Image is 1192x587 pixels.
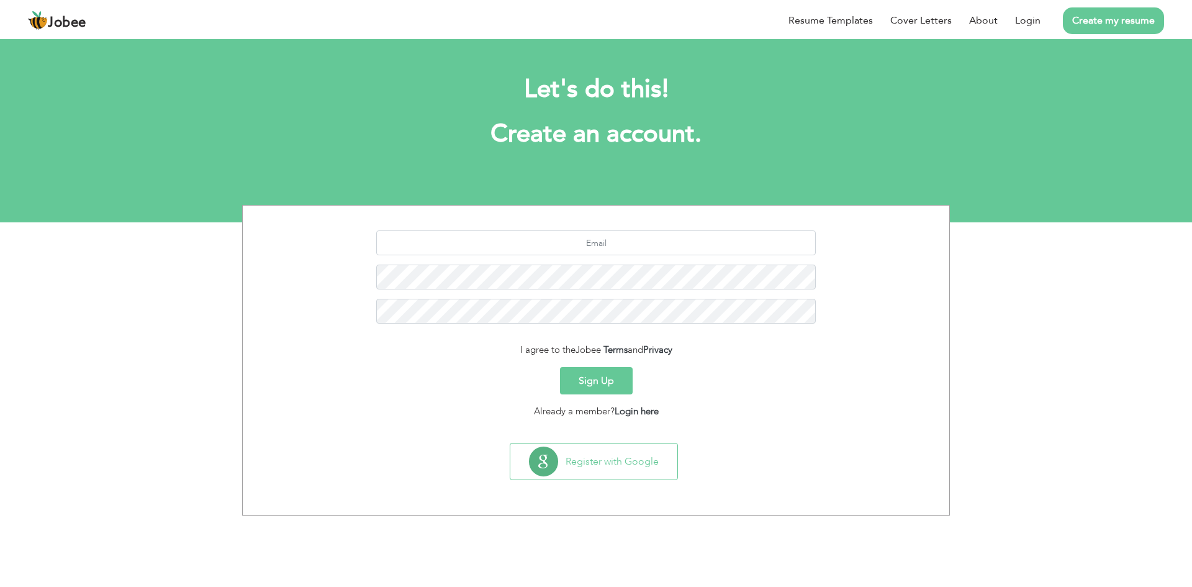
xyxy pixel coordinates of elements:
[252,404,940,419] div: Already a member?
[261,73,931,106] h2: Let's do this!
[510,444,677,480] button: Register with Google
[560,367,633,394] button: Sign Up
[1063,7,1164,34] a: Create my resume
[969,13,998,28] a: About
[603,344,628,356] a: Terms
[28,11,86,30] a: Jobee
[252,343,940,357] div: I agree to the and
[615,405,659,417] a: Login here
[28,11,48,30] img: jobee.io
[48,16,86,30] span: Jobee
[643,344,672,356] a: Privacy
[576,344,601,356] span: Jobee
[376,230,816,255] input: Email
[1015,13,1041,28] a: Login
[890,13,952,28] a: Cover Letters
[788,13,873,28] a: Resume Templates
[261,118,931,150] h1: Create an account.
